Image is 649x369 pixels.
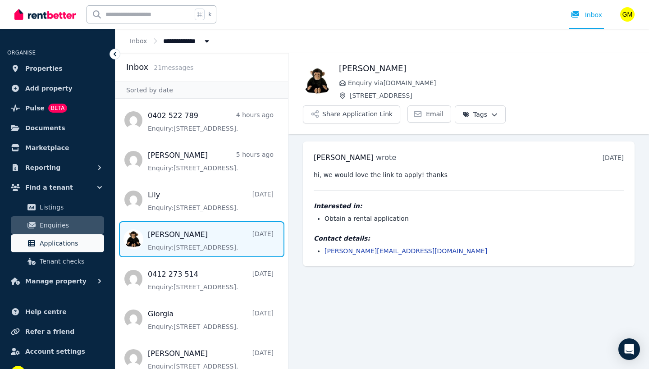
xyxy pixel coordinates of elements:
[314,201,624,210] h4: Interested in:
[25,162,60,173] span: Reporting
[7,59,108,77] a: Properties
[148,150,274,173] a: [PERSON_NAME]5 hours agoEnquiry:[STREET_ADDRESS].
[7,159,108,177] button: Reporting
[25,123,65,133] span: Documents
[40,238,101,249] span: Applications
[350,91,635,100] span: [STREET_ADDRESS]
[208,11,211,18] span: k
[618,338,640,360] div: Open Intercom Messenger
[7,99,108,117] a: PulseBETA
[11,198,104,216] a: Listings
[455,105,506,123] button: Tags
[314,153,374,162] span: [PERSON_NAME]
[148,190,274,212] a: Lily[DATE]Enquiry:[STREET_ADDRESS].
[148,269,274,292] a: 0412 273 514[DATE]Enquiry:[STREET_ADDRESS].
[376,153,396,162] span: wrote
[40,220,101,231] span: Enquiries
[115,29,226,53] nav: Breadcrumb
[25,103,45,114] span: Pulse
[25,326,74,337] span: Refer a friend
[303,105,400,123] button: Share Application Link
[40,256,101,267] span: Tenant checks
[339,62,635,75] h1: [PERSON_NAME]
[25,63,63,74] span: Properties
[324,247,487,255] a: [PERSON_NAME][EMAIL_ADDRESS][DOMAIN_NAME]
[40,202,101,213] span: Listings
[115,82,288,99] div: Sorted by date
[11,234,104,252] a: Applications
[7,50,36,56] span: ORGANISE
[324,214,624,223] li: Obtain a rental application
[154,64,193,71] span: 21 message s
[11,252,104,270] a: Tenant checks
[603,154,624,161] time: [DATE]
[126,61,148,73] h2: Inbox
[7,342,108,360] a: Account settings
[25,306,67,317] span: Help centre
[25,276,87,287] span: Manage property
[7,178,108,196] button: Find a tenant
[348,78,635,87] span: Enquiry via [DOMAIN_NAME]
[11,216,104,234] a: Enquiries
[130,37,147,45] a: Inbox
[148,110,274,133] a: 0402 522 7894 hours agoEnquiry:[STREET_ADDRESS].
[620,7,635,22] img: Grant McKenzie
[571,10,602,19] div: Inbox
[7,119,108,137] a: Documents
[7,139,108,157] a: Marketplace
[14,8,76,21] img: RentBetter
[7,79,108,97] a: Add property
[25,142,69,153] span: Marketplace
[7,323,108,341] a: Refer a friend
[314,234,624,243] h4: Contact details:
[426,109,443,118] span: Email
[148,309,274,331] a: Giorgia[DATE]Enquiry:[STREET_ADDRESS].
[7,303,108,321] a: Help centre
[25,346,85,357] span: Account settings
[48,104,67,113] span: BETA
[314,170,624,179] pre: hi, we would love the link to apply! thanks
[462,110,487,119] span: Tags
[303,67,332,96] img: joyce
[7,272,108,290] button: Manage property
[407,105,451,123] a: Email
[25,83,73,94] span: Add property
[25,182,73,193] span: Find a tenant
[148,229,274,252] a: [PERSON_NAME][DATE]Enquiry:[STREET_ADDRESS].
